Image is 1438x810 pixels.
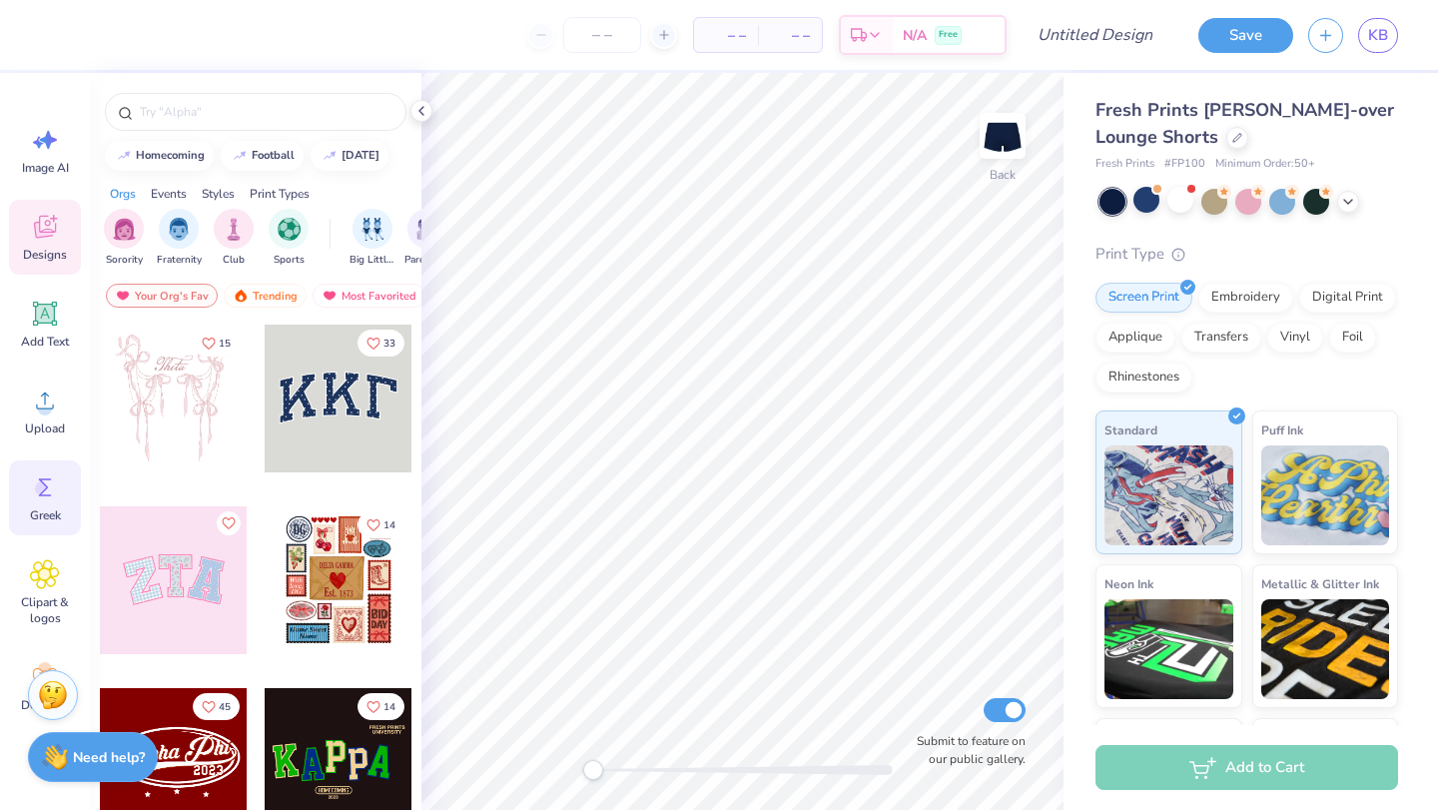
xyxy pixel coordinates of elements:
div: Transfers [1181,323,1261,353]
input: Untitled Design [1022,15,1168,55]
img: Club Image [223,218,245,241]
img: Big Little Reveal Image [361,218,383,241]
div: Digital Print [1299,283,1396,313]
div: Print Type [1095,243,1398,266]
div: halloween [342,150,379,161]
span: Greek [30,507,61,523]
img: Back [983,116,1023,156]
span: 14 [383,702,395,712]
span: Sports [274,253,305,268]
span: Fresh Prints [PERSON_NAME]-over Lounge Shorts [1095,98,1394,149]
div: filter for Parent's Weekend [404,209,450,268]
span: Add Text [21,334,69,350]
div: football [252,150,295,161]
img: Sorority Image [113,218,136,241]
img: trend_line.gif [322,150,338,162]
img: trend_line.gif [232,150,248,162]
span: Fraternity [157,253,202,268]
span: Club [223,253,245,268]
span: Decorate [21,697,69,713]
button: Like [358,511,404,538]
div: Back [990,166,1016,184]
div: Trending [224,284,307,308]
div: Applique [1095,323,1175,353]
span: 15 [219,339,231,349]
input: Try "Alpha" [138,102,393,122]
span: KB [1368,24,1388,47]
div: Events [151,185,187,203]
div: Styles [202,185,235,203]
button: homecoming [105,141,214,171]
span: Designs [23,247,67,263]
img: Neon Ink [1104,599,1233,699]
span: N/A [903,25,927,46]
div: Vinyl [1267,323,1323,353]
div: Your Org's Fav [106,284,218,308]
div: Print Types [250,185,310,203]
span: – – [770,25,810,46]
button: filter button [350,209,395,268]
strong: Need help? [73,748,145,767]
button: [DATE] [311,141,388,171]
button: Like [358,693,404,720]
img: trend_line.gif [116,150,132,162]
span: 45 [219,702,231,712]
span: Fresh Prints [1095,156,1154,173]
div: Foil [1329,323,1376,353]
img: Standard [1104,445,1233,545]
div: Accessibility label [583,760,603,780]
img: Parent's Weekend Image [416,218,439,241]
span: Minimum Order: 50 + [1215,156,1315,173]
span: Clipart & logos [12,594,78,626]
span: Neon Ink [1104,573,1153,594]
div: Most Favorited [313,284,425,308]
div: filter for Fraternity [157,209,202,268]
button: Like [193,693,240,720]
div: homecoming [136,150,205,161]
div: filter for Sorority [104,209,144,268]
span: Free [939,28,958,42]
span: Parent's Weekend [404,253,450,268]
div: Embroidery [1198,283,1293,313]
input: – – [563,17,641,53]
button: football [221,141,304,171]
button: filter button [104,209,144,268]
img: most_fav.gif [115,289,131,303]
span: # FP100 [1164,156,1205,173]
span: 14 [383,520,395,530]
img: most_fav.gif [322,289,338,303]
span: Image AI [22,160,69,176]
button: Like [193,330,240,357]
img: Metallic & Glitter Ink [1261,599,1390,699]
span: Upload [25,420,65,436]
button: Save [1198,18,1293,53]
div: filter for Sports [269,209,309,268]
div: filter for Big Little Reveal [350,209,395,268]
span: Puff Ink [1261,419,1303,440]
img: Puff Ink [1261,445,1390,545]
span: Big Little Reveal [350,253,395,268]
div: Orgs [110,185,136,203]
button: filter button [157,209,202,268]
div: filter for Club [214,209,254,268]
img: Fraternity Image [168,218,190,241]
button: Like [217,511,241,535]
span: Standard [1104,419,1157,440]
span: 33 [383,339,395,349]
button: filter button [214,209,254,268]
span: – – [706,25,746,46]
span: Sorority [106,253,143,268]
button: Like [358,330,404,357]
label: Submit to feature on our public gallery. [906,732,1026,768]
div: Rhinestones [1095,363,1192,393]
img: trending.gif [233,289,249,303]
span: Metallic & Glitter Ink [1261,573,1379,594]
button: filter button [404,209,450,268]
button: filter button [269,209,309,268]
img: Sports Image [278,218,301,241]
div: Screen Print [1095,283,1192,313]
a: KB [1358,18,1398,53]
